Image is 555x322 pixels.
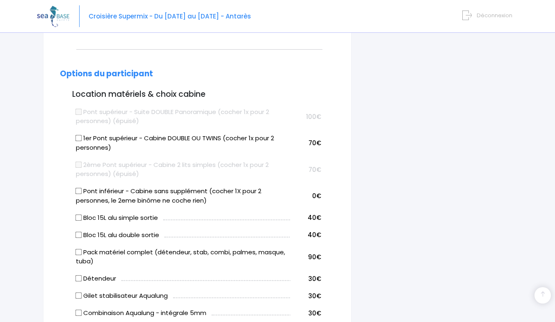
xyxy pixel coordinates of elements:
[60,90,335,99] h3: Location matériels & choix cabine
[308,213,321,222] span: 40€
[75,135,82,142] input: 1er Pont supérieur - Cabine DOUBLE OU TWINS (cocher 1x pour 2 personnes)
[76,308,206,318] label: Combinaison Aqualung - intégrale 5mm
[76,274,116,283] label: Détendeur
[75,310,82,316] input: Combinaison Aqualung - intégrale 5mm
[306,112,321,121] span: 100€
[308,309,321,317] span: 30€
[75,108,82,115] input: Pont supérieur - Suite DOUBLE Panoramique (cocher 1x pour 2 personnes) (épuisé)
[477,11,512,19] span: Déconnexion
[60,69,335,79] h2: Options du participant
[75,275,82,282] input: Détendeur
[76,107,290,126] label: Pont supérieur - Suite DOUBLE Panoramique (cocher 1x pour 2 personnes) (épuisé)
[75,231,82,238] input: Bloc 15L alu double sortie
[76,160,290,179] label: 2ème Pont supérieur - Cabine 2 lits simples (cocher 1x pour 2 personnes) (épuisé)
[76,187,290,205] label: Pont inférieur - Cabine sans supplément (cocher 1X pour 2 personnes, le 2eme binôme ne coche rien)
[75,214,82,221] input: Bloc 15L alu simple sortie
[308,253,321,261] span: 90€
[76,291,168,301] label: Gilet stabilisateur Aqualung
[75,161,82,168] input: 2ème Pont supérieur - Cabine 2 lits simples (cocher 1x pour 2 personnes) (épuisé)
[312,192,321,200] span: 0€
[308,274,321,283] span: 30€
[76,134,290,152] label: 1er Pont supérieur - Cabine DOUBLE OU TWINS (cocher 1x pour 2 personnes)
[76,248,290,266] label: Pack matériel complet (détendeur, stab, combi, palmes, masque, tuba)
[75,292,82,299] input: Gilet stabilisateur Aqualung
[76,213,158,223] label: Bloc 15L alu simple sortie
[308,292,321,300] span: 30€
[75,188,82,194] input: Pont inférieur - Cabine sans supplément (cocher 1X pour 2 personnes, le 2eme binôme ne coche rien)
[308,165,321,174] span: 70€
[89,12,251,21] span: Croisière Supermix - Du [DATE] au [DATE] - Antarès
[308,231,321,239] span: 40€
[75,249,82,255] input: Pack matériel complet (détendeur, stab, combi, palmes, masque, tuba)
[76,231,159,240] label: Bloc 15L alu double sortie
[308,139,321,147] span: 70€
